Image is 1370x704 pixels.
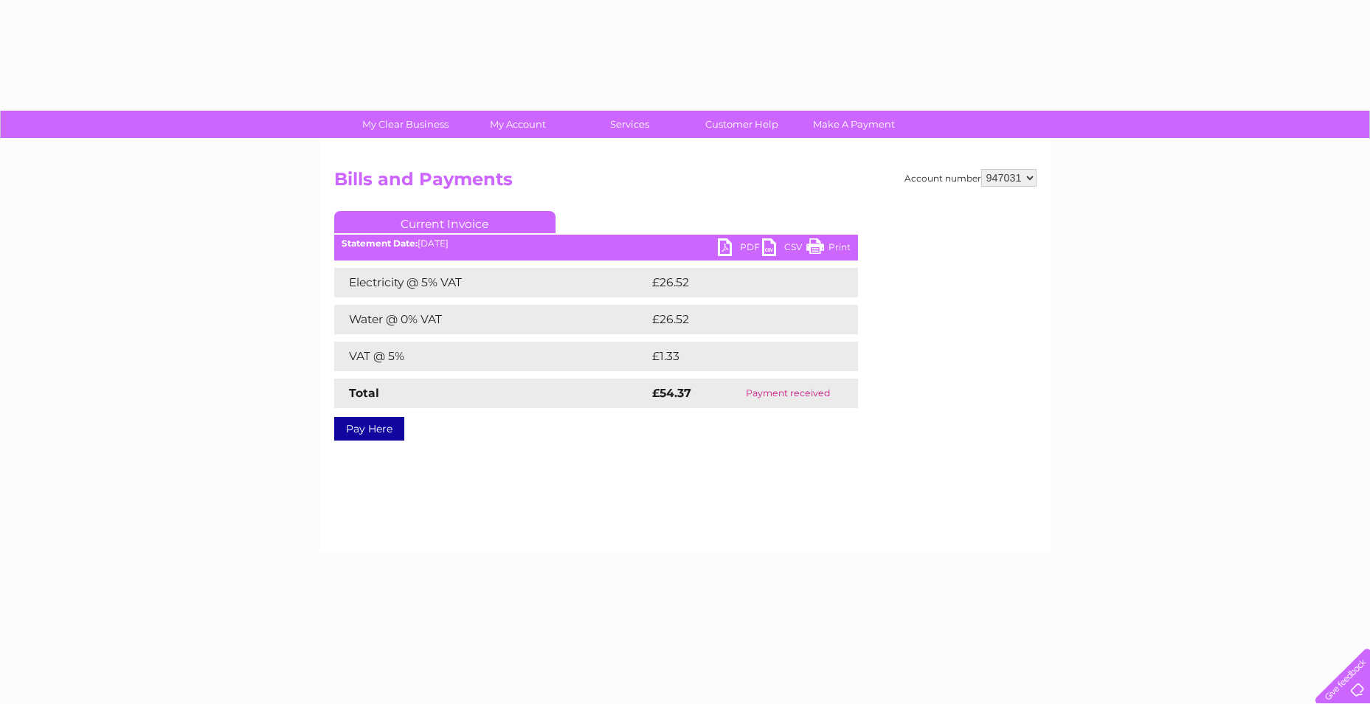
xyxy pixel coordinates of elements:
strong: Total [349,386,379,400]
a: Print [806,238,851,260]
td: Electricity @ 5% VAT [334,268,648,297]
a: My Clear Business [345,111,466,138]
td: Payment received [719,379,857,408]
b: Statement Date: [342,238,418,249]
td: Water @ 0% VAT [334,305,648,334]
td: £26.52 [648,268,828,297]
a: Customer Help [681,111,803,138]
a: Pay Here [334,417,404,441]
td: VAT @ 5% [334,342,648,371]
a: Make A Payment [793,111,915,138]
div: Account number [904,169,1037,187]
strong: £54.37 [652,386,691,400]
a: Services [569,111,691,138]
a: My Account [457,111,578,138]
td: £1.33 [648,342,821,371]
h2: Bills and Payments [334,169,1037,197]
td: £26.52 [648,305,828,334]
div: [DATE] [334,238,858,249]
a: Current Invoice [334,211,556,233]
a: PDF [718,238,762,260]
a: CSV [762,238,806,260]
